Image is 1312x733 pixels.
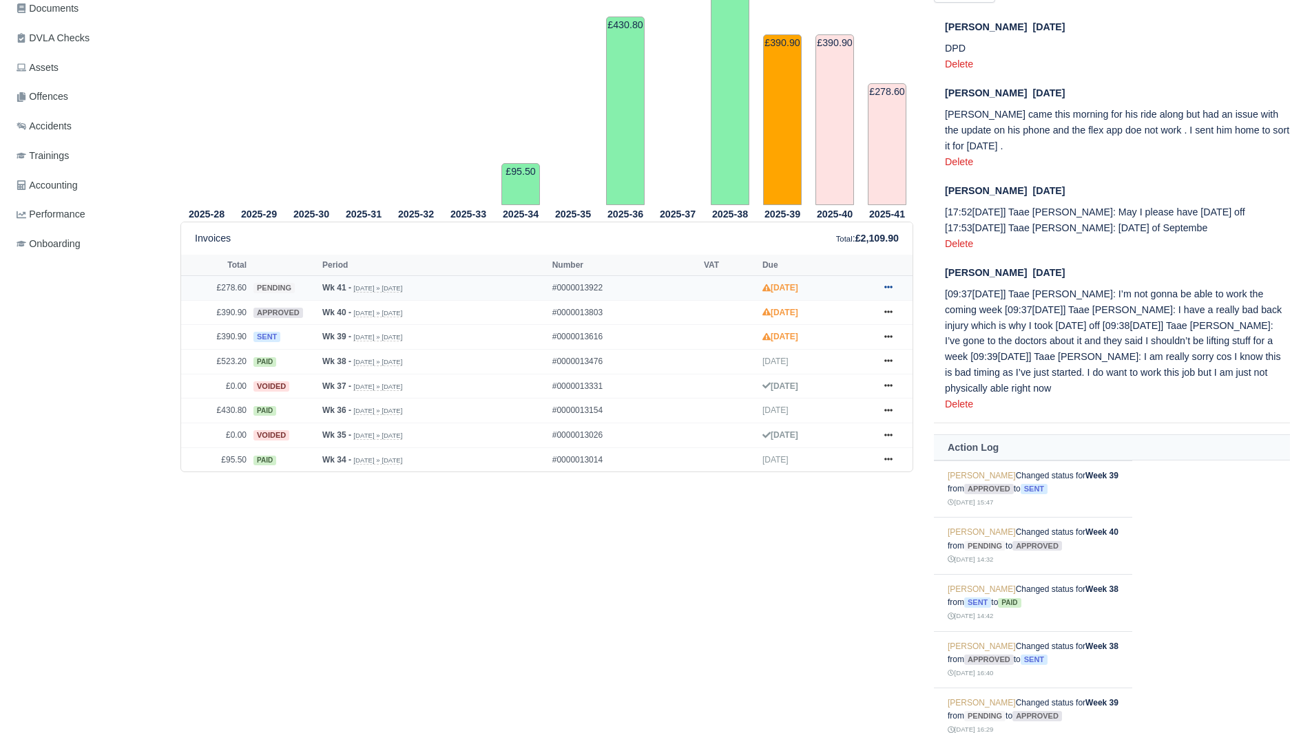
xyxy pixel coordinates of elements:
[11,54,164,81] a: Assets
[11,25,164,52] a: DVLA Checks
[353,383,402,391] small: [DATE] » [DATE]
[322,455,351,465] strong: Wk 34 -
[1021,484,1048,494] span: sent
[836,231,899,246] div: :
[948,641,1016,651] a: [PERSON_NAME]
[17,30,90,46] span: DVLA Checks
[945,238,973,249] a: Delete
[253,357,276,367] span: paid
[934,631,1132,688] td: Changed status for from to
[945,59,973,70] a: Delete
[964,655,1014,665] span: approved
[861,206,913,222] th: 2025-41
[11,113,164,140] a: Accidents
[319,255,549,275] th: Period
[762,283,798,293] strong: [DATE]
[700,255,759,275] th: VAT
[253,332,280,342] span: sent
[353,284,402,293] small: [DATE] » [DATE]
[11,172,164,199] a: Accounting
[762,430,798,440] strong: [DATE]
[549,255,700,275] th: Number
[353,432,402,440] small: [DATE] » [DATE]
[964,711,1006,721] span: pending
[181,399,250,423] td: £430.80
[934,518,1132,575] td: Changed status for from to
[501,163,540,205] td: £95.50
[549,374,700,399] td: #0000013331
[17,148,69,164] span: Trainings
[945,19,1290,35] div: [DATE]
[945,185,1027,196] span: [PERSON_NAME]
[17,178,78,193] span: Accounting
[549,350,700,374] td: #0000013476
[945,87,1027,98] span: [PERSON_NAME]
[762,308,798,317] strong: [DATE]
[948,612,993,619] small: [DATE] 14:42
[353,407,402,415] small: [DATE] » [DATE]
[815,34,854,205] td: £390.90
[948,584,1016,594] a: [PERSON_NAME]
[1085,584,1118,594] strong: Week 38
[181,350,250,374] td: £523.20
[253,381,289,392] span: voided
[17,1,79,17] span: Documents
[549,276,700,301] td: #0000013922
[855,233,899,244] strong: £2,109.90
[945,286,1290,396] p: [09:37[DATE]] Taae [PERSON_NAME]: I’m not gonna be able to work the coming week [09:37[DATE]] Taa...
[322,381,351,391] strong: Wk 37 -
[762,332,798,341] strong: [DATE]
[181,255,250,275] th: Total
[1021,655,1048,665] span: sent
[17,60,59,76] span: Assets
[11,142,164,169] a: Trainings
[704,206,756,222] th: 2025-38
[934,435,1290,460] th: Action Log
[599,206,652,222] th: 2025-36
[948,725,993,733] small: [DATE] 16:29
[195,233,231,244] h6: Invoices
[1085,471,1118,480] strong: Week 39
[181,325,250,350] td: £390.90
[253,406,276,416] span: paid
[442,206,494,222] th: 2025-33
[964,541,1006,551] span: pending
[606,17,645,205] td: £430.80
[181,423,250,448] td: £0.00
[964,484,1014,494] span: approved
[1085,527,1118,537] strong: Week 40
[868,83,906,205] td: £278.60
[948,498,993,506] small: [DATE] 15:47
[353,309,402,317] small: [DATE] » [DATE]
[11,201,164,228] a: Performance
[1012,541,1062,551] span: approved
[762,405,789,415] span: [DATE]
[945,156,973,167] a: Delete
[181,374,250,399] td: £0.00
[353,333,402,341] small: [DATE] » [DATE]
[1243,667,1312,733] iframe: Chat Widget
[948,471,1016,480] a: [PERSON_NAME]
[945,183,1290,199] div: [DATE]
[1085,698,1118,708] strong: Week 39
[945,399,973,410] a: Delete
[181,276,250,301] td: £278.60
[763,34,802,205] td: £390.90
[756,206,809,222] th: 2025-39
[948,669,993,677] small: [DATE] 16:40
[934,460,1132,518] td: Changed status for from to
[322,308,351,317] strong: Wk 40 -
[322,332,351,341] strong: Wk 39 -
[11,83,164,110] a: Offences
[945,204,1290,236] p: [17:52[DATE]] Taae [PERSON_NAME]: May I please have [DATE] off [17:53[DATE]] Taae [PERSON_NAME]: ...
[353,358,402,366] small: [DATE] » [DATE]
[945,85,1290,101] div: [DATE]
[549,325,700,350] td: #0000013616
[233,206,285,222] th: 2025-29
[285,206,337,222] th: 2025-30
[337,206,390,222] th: 2025-31
[934,574,1132,631] td: Changed status for from to
[494,206,547,222] th: 2025-34
[948,698,1016,708] a: [PERSON_NAME]
[181,447,250,471] td: £95.50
